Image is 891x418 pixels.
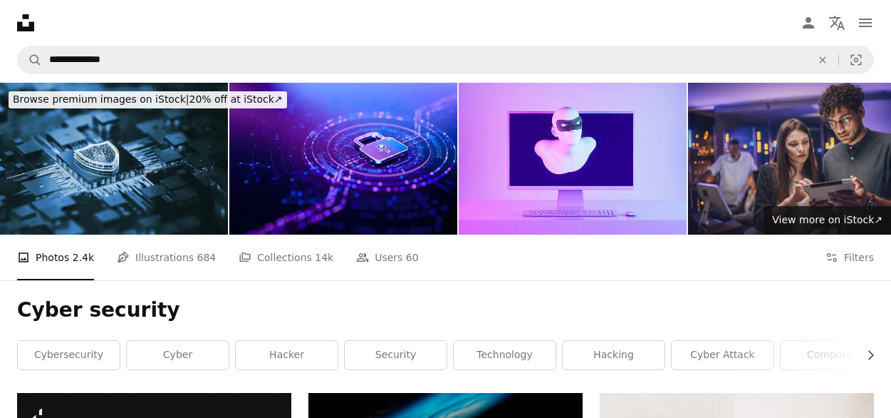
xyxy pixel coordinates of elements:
span: Browse premium images on iStock | [13,93,189,105]
a: security [345,341,447,369]
a: hacker [236,341,338,369]
form: Find visuals sitewide [17,46,874,74]
span: 60 [406,250,419,265]
button: Menu [851,9,880,37]
button: scroll list to the right [858,341,874,369]
span: 14k [315,250,333,265]
img: Cyber Security Data Protection Business Technology Privacy concept [229,83,457,235]
a: hacking [563,341,665,369]
span: View more on iStock ↗ [772,214,882,225]
a: Home — Unsplash [17,14,34,31]
button: Clear [807,46,838,73]
h1: Cyber security [17,297,874,323]
a: Illustrations 684 [117,235,216,280]
span: 684 [197,250,217,265]
button: Visual search [839,46,873,73]
a: Log in / Sign up [794,9,823,37]
button: Filters [825,235,874,280]
a: cyber attack [672,341,773,369]
div: 20% off at iStock ↗ [9,91,287,108]
a: View more on iStock↗ [764,206,891,235]
button: Language [823,9,851,37]
a: cybersecurity [18,341,120,369]
a: Collections 14k [239,235,333,280]
img: Cyber Security Concept, Computer Hacker with Black Glasses Trying to Pass Through Monitor [459,83,687,235]
a: Users 60 [356,235,419,280]
a: cyber [127,341,229,369]
a: technology [454,341,556,369]
a: computer [781,341,882,369]
button: Search Unsplash [18,46,42,73]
